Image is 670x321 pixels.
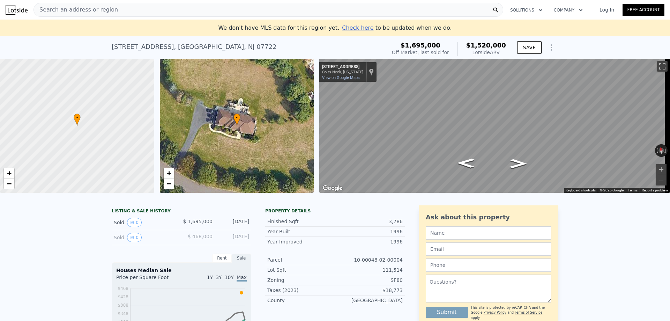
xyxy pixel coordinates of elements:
[335,287,403,294] div: $18,773
[166,169,171,177] span: +
[233,114,240,126] div: •
[426,226,551,240] input: Name
[548,4,588,16] button: Company
[164,178,174,189] a: Zoom out
[502,157,535,170] path: Go East, Twin Lakes Dr
[212,254,232,263] div: Rent
[267,218,335,225] div: Finished Sqft
[118,311,128,316] tspan: $348
[267,256,335,263] div: Parcel
[319,59,670,193] div: Map
[319,59,670,193] div: Street View
[335,267,403,273] div: 111,514
[188,234,213,239] span: $ 468,000
[335,228,403,235] div: 1996
[74,114,81,126] div: •
[658,144,665,157] button: Reset the view
[655,144,659,157] button: Rotate counterclockwise
[335,277,403,284] div: SF80
[656,175,667,185] button: Zoom out
[225,275,234,280] span: 10Y
[322,64,363,70] div: [STREET_ADDRESS]
[118,294,128,299] tspan: $428
[233,115,240,121] span: •
[218,24,452,32] div: We don't have MLS data for this region yet.
[6,5,28,15] img: Lotside
[321,184,344,193] a: Open this area in Google Maps (opens a new window)
[401,42,440,49] span: $1,695,000
[321,184,344,193] img: Google
[484,311,506,314] a: Privacy Policy
[566,188,596,193] button: Keyboard shortcuts
[335,218,403,225] div: 3,786
[335,238,403,245] div: 1996
[466,42,506,49] span: $1,520,000
[207,275,213,280] span: 1Y
[218,218,249,227] div: [DATE]
[112,208,251,215] div: LISTING & SALE HISTORY
[657,61,668,72] button: Toggle fullscreen view
[335,256,403,263] div: 10-00048-02-00004
[4,178,14,189] a: Zoom out
[664,144,668,157] button: Rotate clockwise
[34,6,118,14] span: Search an address or region
[118,303,128,308] tspan: $388
[267,238,335,245] div: Year Improved
[656,164,667,175] button: Zoom in
[342,24,452,32] div: to be updated when we do.
[218,233,249,242] div: [DATE]
[591,6,623,13] a: Log In
[267,228,335,235] div: Year Built
[267,287,335,294] div: Taxes (2023)
[116,267,247,274] div: Houses Median Sale
[628,188,638,192] a: Terms (opens in new tab)
[265,208,405,214] div: Property details
[505,4,548,16] button: Solutions
[517,41,542,54] button: SAVE
[600,188,624,192] span: © 2025 Google
[392,49,449,56] div: Off Market, last sold for
[322,75,360,80] a: View on Google Maps
[449,156,483,170] path: Go West, Twin Lakes Dr
[164,168,174,178] a: Zoom in
[127,233,142,242] button: View historical data
[74,115,81,121] span: •
[114,233,176,242] div: Sold
[166,179,171,188] span: −
[267,297,335,304] div: County
[183,219,213,224] span: $ 1,695,000
[426,258,551,272] input: Phone
[642,188,668,192] a: Report a problem
[426,242,551,256] input: Email
[335,297,403,304] div: [GEOGRAPHIC_DATA]
[426,212,551,222] div: Ask about this property
[116,274,181,285] div: Price per Square Foot
[369,68,374,76] a: Show location on map
[118,286,128,291] tspan: $468
[7,169,12,177] span: +
[342,24,373,31] span: Check here
[4,168,14,178] a: Zoom in
[232,254,251,263] div: Sale
[544,41,558,54] button: Show Options
[515,311,542,314] a: Terms of Service
[216,275,222,280] span: 3Y
[7,179,12,188] span: −
[127,218,142,227] button: View historical data
[267,267,335,273] div: Lot Sqft
[623,4,664,16] a: Free Account
[426,307,468,318] button: Submit
[466,49,506,56] div: Lotside ARV
[322,70,363,74] div: Colts Neck, [US_STATE]
[237,275,247,282] span: Max
[267,277,335,284] div: Zoning
[471,305,551,320] div: This site is protected by reCAPTCHA and the Google and apply.
[112,42,276,52] div: [STREET_ADDRESS] , [GEOGRAPHIC_DATA] , NJ 07722
[114,218,176,227] div: Sold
